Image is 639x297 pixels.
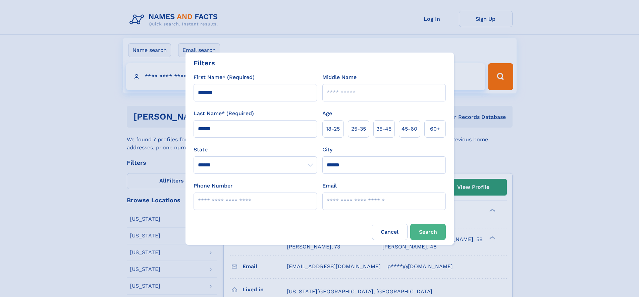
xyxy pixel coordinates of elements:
button: Search [410,224,446,240]
label: Age [322,109,332,118]
label: Phone Number [194,182,233,190]
span: 35‑45 [376,125,391,133]
label: Middle Name [322,73,357,81]
label: Email [322,182,337,190]
span: 45‑60 [402,125,417,133]
label: Cancel [372,224,408,240]
label: Last Name* (Required) [194,109,254,118]
label: State [194,146,317,154]
label: First Name* (Required) [194,73,255,81]
span: 25‑35 [351,125,366,133]
span: 60+ [430,125,440,133]
span: 18‑25 [326,125,340,133]
label: City [322,146,332,154]
div: Filters [194,58,215,68]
